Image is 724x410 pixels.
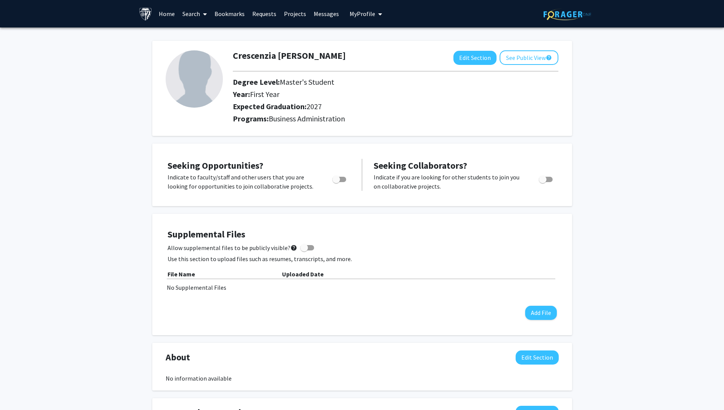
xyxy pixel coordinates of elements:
button: See Public View [500,50,558,65]
span: Master's Student [280,77,334,87]
span: Business Administration [269,114,345,123]
iframe: Chat [6,376,32,404]
img: Johns Hopkins University Logo [139,7,152,21]
a: Bookmarks [211,0,248,27]
h2: Year: [233,90,493,99]
h4: Supplemental Files [168,229,557,240]
a: Messages [310,0,343,27]
span: Seeking Opportunities? [168,160,263,171]
span: First Year [250,89,279,99]
h2: Expected Graduation: [233,102,493,111]
a: Projects [280,0,310,27]
p: Indicate to faculty/staff and other users that you are looking for opportunities to join collabor... [168,173,318,191]
div: No information available [166,374,559,383]
span: My Profile [350,10,375,18]
mat-icon: help [546,53,552,62]
p: Use this section to upload files such as resumes, transcripts, and more. [168,254,557,263]
a: Requests [248,0,280,27]
b: File Name [168,270,195,278]
img: Profile Picture [166,50,223,108]
div: Toggle [536,173,557,184]
mat-icon: help [290,243,297,252]
h1: Crescenzia [PERSON_NAME] [233,50,346,61]
a: Home [155,0,179,27]
h2: Programs: [233,114,558,123]
p: Indicate if you are looking for other students to join you on collaborative projects. [374,173,524,191]
button: Add File [525,306,557,320]
span: Allow supplemental files to be publicly visible? [168,243,297,252]
button: Edit About [516,350,559,365]
h2: Degree Level: [233,77,493,87]
a: Search [179,0,211,27]
button: Edit Section [453,51,497,65]
span: About [166,350,190,364]
img: ForagerOne Logo [543,8,591,20]
div: No Supplemental Files [167,283,558,292]
b: Uploaded Date [282,270,324,278]
div: Toggle [329,173,350,184]
span: Seeking Collaborators? [374,160,467,171]
span: 2027 [306,102,322,111]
